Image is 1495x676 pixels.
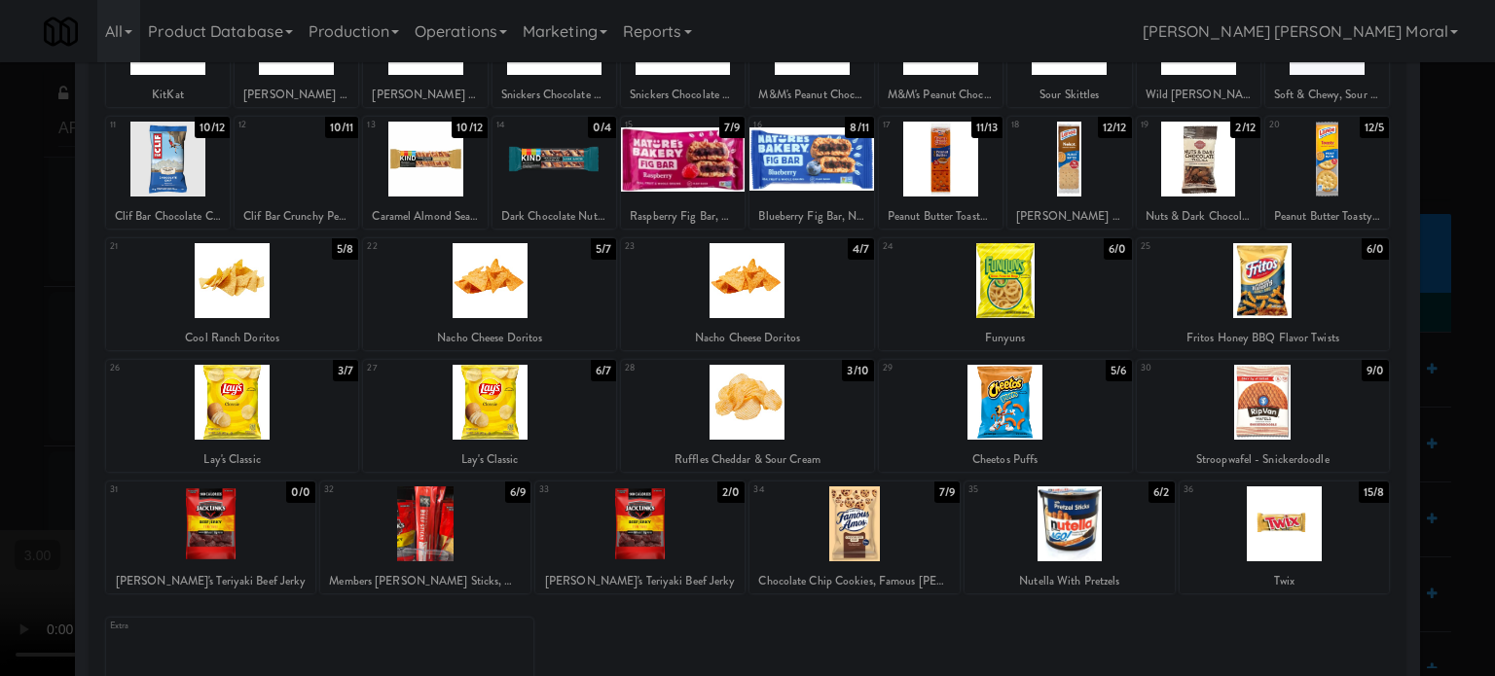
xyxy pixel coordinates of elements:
div: Stroopwafel - Snickerdoodle [1137,447,1390,472]
div: Clif Bar Chocolate Chip [109,204,227,229]
div: Twix [1183,569,1387,593]
div: [PERSON_NAME]'s Teriyaki Beef Jerky [106,569,316,593]
div: Clif Bar Crunchy Peanut Butter [237,204,355,229]
div: Caramel Almond Sea Salt Kind Bar [363,204,487,229]
div: 12/12 [1098,117,1132,138]
div: 225/7Nacho Cheese Doritos [363,238,616,350]
div: Peanut Butter Toasty Sandwich Crackers, [PERSON_NAME] [1265,204,1389,229]
div: Nuts & Dark Chocolate, Wellsley Farms [1140,204,1258,229]
div: Funyuns [882,326,1129,350]
div: Nutella With Pretzels [965,569,1175,593]
div: [PERSON_NAME] Peanut Butter Cups [363,83,487,107]
div: 24 [883,238,1005,255]
div: Extra [110,618,320,634]
div: Ruffles Cheddar & Sour Cream [621,447,874,472]
div: 10/11 [325,117,359,138]
div: [PERSON_NAME]'s Teriyaki Beef Jerky [535,569,746,593]
div: Cool Ranch Doritos [109,326,356,350]
div: Wild [PERSON_NAME], Skittles [1140,83,1258,107]
div: 5/7 [591,238,616,260]
div: 3615/8Twix [1180,481,1390,593]
div: Soft & Chewy, Sour Patch [1265,83,1389,107]
div: Chocolate Chip Cookies, Famous [PERSON_NAME] [749,569,960,593]
div: Nacho Cheese Doritos [366,326,613,350]
div: Members [PERSON_NAME] Sticks, Mild [320,569,530,593]
div: Dark Chocolate Nuts & Sea Salt Kind Bar [495,204,613,229]
div: [PERSON_NAME] Peanut Butter Sandwich Cookies [1010,204,1128,229]
div: 16 [753,117,812,133]
div: 2012/5Peanut Butter Toasty Sandwich Crackers, [PERSON_NAME] [1265,117,1389,229]
div: Twix [1180,569,1390,593]
div: [PERSON_NAME] Peanut Butter Sandwich Cookies [1007,204,1131,229]
div: 0/4 [588,117,616,138]
div: Lay's Classic [106,447,359,472]
div: 192/12Nuts & Dark Chocolate, Wellsley Farms [1137,117,1260,229]
div: Blueberry Fig Bar, Nature's Bakery [749,204,873,229]
div: Cheetos Puffs [882,447,1129,472]
div: 168/11Blueberry Fig Bar, Nature's Bakery [749,117,873,229]
div: Lay's Classic [363,447,616,472]
div: M&M's Peanut Chocolate Candy [879,83,1003,107]
div: 1110/12Clif Bar Chocolate Chip [106,117,230,229]
div: 29 [883,360,1005,376]
div: 7/9 [934,481,960,503]
div: 15/8 [1359,481,1389,503]
div: Funyuns [879,326,1132,350]
div: 246/0Funyuns [879,238,1132,350]
div: 25 [1141,238,1263,255]
div: Peanut Butter ToastChee Crackers, [PERSON_NAME] [879,204,1003,229]
div: Chocolate Chip Cookies, Famous [PERSON_NAME] [752,569,957,593]
div: 256/0Fritos Honey BBQ Flavor Twists [1137,238,1390,350]
div: [PERSON_NAME] Peanut Butter Cups [237,83,355,107]
div: Blueberry Fig Bar, Nature's Bakery [752,204,870,229]
div: 295/6Cheetos Puffs [879,360,1132,472]
div: 10/12 [195,117,231,138]
div: Caramel Almond Sea Salt Kind Bar [366,204,484,229]
div: 36 [1184,481,1285,498]
div: 1711/13Peanut Butter ToastChee Crackers, [PERSON_NAME] [879,117,1003,229]
div: 18 [1011,117,1070,133]
div: Nacho Cheese Doritos [363,326,616,350]
div: 215/8Cool Ranch Doritos [106,238,359,350]
div: 10/12 [452,117,488,138]
div: M&M's Peanut Chocolate Candy [749,83,873,107]
div: 276/7Lay's Classic [363,360,616,472]
div: M&M's Peanut Chocolate Candy [752,83,870,107]
div: 20 [1269,117,1328,133]
div: 6/0 [1362,238,1389,260]
div: 32 [324,481,425,498]
div: 2/12 [1230,117,1259,138]
div: Lay's Classic [366,447,613,472]
div: 35 [968,481,1070,498]
div: [PERSON_NAME]'s Teriyaki Beef Jerky [109,569,313,593]
div: Sour Skittles [1010,83,1128,107]
div: 27 [367,360,490,376]
div: 14 [496,117,555,133]
div: Nacho Cheese Doritos [621,326,874,350]
div: Stroopwafel - Snickerdoodle [1140,447,1387,472]
div: Snickers Chocolate Bar [492,83,616,107]
div: Peanut Butter Toasty Sandwich Crackers, [PERSON_NAME] [1268,204,1386,229]
div: 33 [539,481,640,498]
div: Clif Bar Chocolate Chip [106,204,230,229]
div: Snickers Chocolate Bar [624,83,742,107]
div: 31 [110,481,211,498]
div: 5/6 [1106,360,1131,381]
div: 11 [110,117,168,133]
div: KitKat [106,83,230,107]
div: Cheetos Puffs [879,447,1132,472]
div: Ruffles Cheddar & Sour Cream [624,447,871,472]
div: 6/0 [1104,238,1131,260]
div: 9/0 [1362,360,1389,381]
div: 283/10Ruffles Cheddar & Sour Cream [621,360,874,472]
div: Snickers Chocolate Bar [621,83,745,107]
div: 12/5 [1360,117,1389,138]
div: 4/7 [848,238,874,260]
div: 234/7Nacho Cheese Doritos [621,238,874,350]
div: Raspberry Fig Bar, Nature's Bakery [621,204,745,229]
div: Fritos Honey BBQ Flavor Twists [1137,326,1390,350]
div: [PERSON_NAME]'s Teriyaki Beef Jerky [538,569,743,593]
div: 22 [367,238,490,255]
div: Nacho Cheese Doritos [624,326,871,350]
div: 263/7Lay's Classic [106,360,359,472]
